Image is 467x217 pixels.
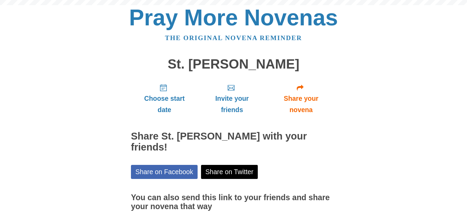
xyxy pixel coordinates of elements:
[138,93,191,116] span: Choose start date
[131,78,198,119] a: Choose start date
[165,34,302,41] a: The original novena reminder
[198,78,266,119] a: Invite your friends
[131,131,336,153] h2: Share St. [PERSON_NAME] with your friends!
[131,165,198,179] a: Share on Facebook
[201,165,258,179] a: Share on Twitter
[131,193,336,211] h3: You can also send this link to your friends and share your novena that way
[131,57,336,72] h1: St. [PERSON_NAME]
[205,93,259,116] span: Invite your friends
[129,5,338,30] a: Pray More Novenas
[273,93,329,116] span: Share your novena
[266,78,336,119] a: Share your novena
